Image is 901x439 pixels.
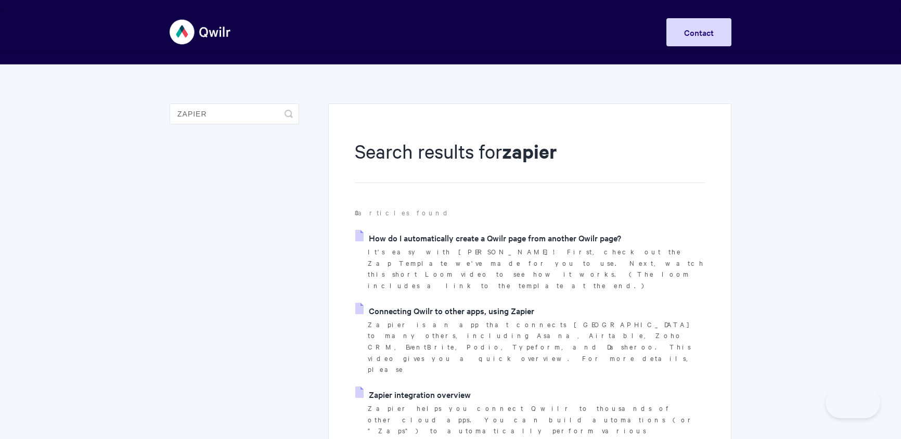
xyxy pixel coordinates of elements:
[826,387,880,418] iframe: Toggle Customer Support
[170,104,299,124] input: Search
[355,386,471,402] a: Zapier integration overview
[502,138,557,164] strong: zapier
[368,246,705,291] p: It's easy with [PERSON_NAME]! First, check out the Zap Template we've made for you to use. Next, ...
[170,12,231,51] img: Qwilr Help Center
[355,138,705,183] h1: Search results for
[355,230,621,246] a: How do I automatically create a Qwilr page from another Qwilr page?
[355,208,358,217] strong: 8
[355,207,705,218] p: articles found
[355,303,534,318] a: Connecting Qwilr to other apps, using Zapier
[368,319,705,376] p: Zapier is an app that connects [GEOGRAPHIC_DATA] to many others, including Asana, Airtable, Zoho ...
[666,18,731,46] a: Contact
